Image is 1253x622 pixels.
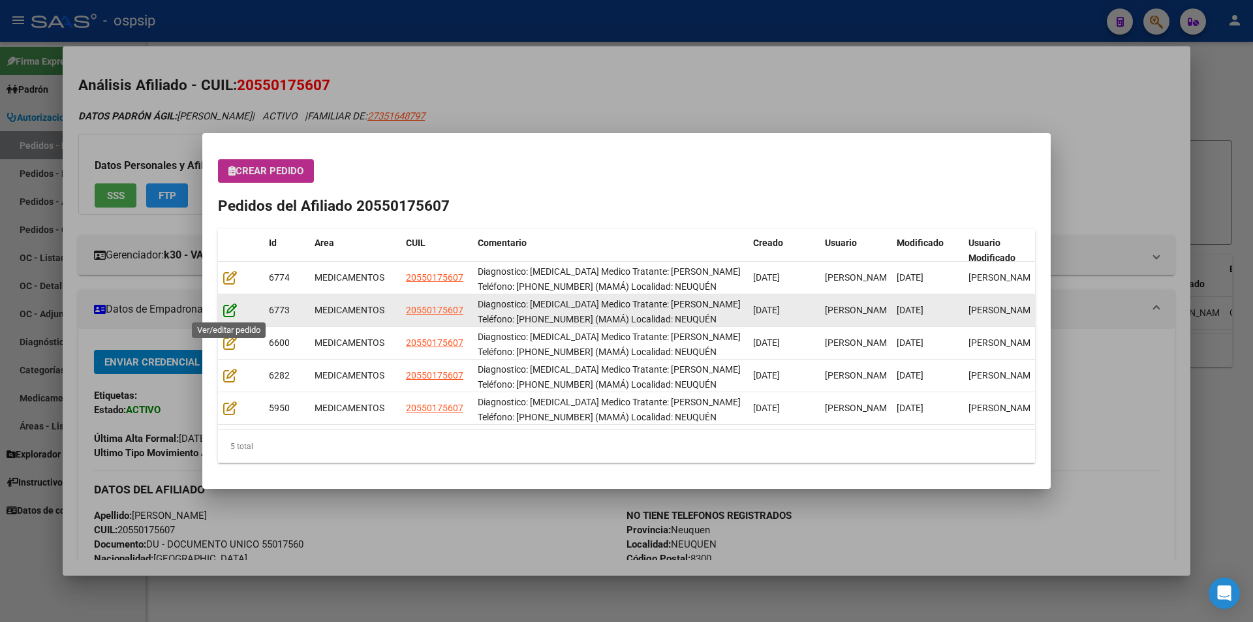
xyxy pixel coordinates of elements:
span: 6773 [269,305,290,315]
span: MEDICAMENTOS [315,337,384,348]
div: Open Intercom Messenger [1209,578,1240,609]
datatable-header-cell: Id [264,229,309,272]
span: 5950 [269,403,290,413]
span: [PERSON_NAME] [825,337,895,348]
span: [DATE] [753,370,780,381]
datatable-header-cell: CUIL [401,229,472,272]
span: 6282 [269,370,290,381]
span: Diagnostico: TROMBOCITOPENIA Medico Tratante: BERTONE Teléfono: 0299-6018673 (MAMÁ) Localidad: NE... [478,364,741,419]
datatable-header-cell: Usuario [820,229,891,272]
span: [DATE] [897,305,923,315]
div: 5 total [218,430,1035,463]
span: [PERSON_NAME] [825,403,895,413]
span: Usuario [825,238,857,248]
span: CUIL [406,238,425,248]
span: Usuario Modificado [968,238,1015,263]
datatable-header-cell: Area [309,229,401,272]
span: [DATE] [897,272,923,283]
span: [PERSON_NAME] [968,370,1038,381]
span: MEDICAMENTOS [315,305,384,315]
span: Diagnostico: TROMBOCITOPENIA Medico Tratante: BERTONE Teléfono: 0299-6018673 (MAMÁ) Localidad: NE... [478,332,741,386]
span: 6774 [269,272,290,283]
span: Diagnostico: TROMBOCITOPENIA Medico Tratante: BERTONE Teléfono: 0299-6018673 (MAMÁ) Localidad: NE... [478,397,741,452]
span: MEDICAMENTOS [315,370,384,381]
datatable-header-cell: Usuario Modificado [963,229,1035,272]
span: [PERSON_NAME] [968,272,1038,283]
span: Modificado [897,238,944,248]
span: Id [269,238,277,248]
span: Area [315,238,334,248]
span: MEDICAMENTOS [315,272,384,283]
span: 20550175607 [406,337,463,348]
datatable-header-cell: Comentario [472,229,748,272]
span: 6600 [269,337,290,348]
span: [DATE] [897,370,923,381]
span: [PERSON_NAME] [968,305,1038,315]
span: [DATE] [753,305,780,315]
span: [DATE] [897,337,923,348]
span: 20550175607 [406,305,463,315]
span: [PERSON_NAME] [825,370,895,381]
datatable-header-cell: Creado [748,229,820,272]
span: Creado [753,238,783,248]
span: [DATE] [897,403,923,413]
span: [DATE] [753,403,780,413]
span: 20550175607 [406,272,463,283]
h2: Pedidos del Afiliado 20550175607 [218,195,1035,217]
span: Comentario [478,238,527,248]
span: MEDICAMENTOS [315,403,384,413]
span: [DATE] [753,272,780,283]
datatable-header-cell: Modificado [891,229,963,272]
span: [PERSON_NAME] [968,403,1038,413]
span: Diagnostico: TROMBOCITOPENIA Medico Tratante: BERTONE Teléfono: 0299-6018673 (MAMÁ) Localidad: NE... [478,266,741,321]
span: 20550175607 [406,403,463,413]
span: Diagnostico: TROMBOCITOPENIA Medico Tratante: BERTONE Teléfono: 0299-6018673 (MAMÁ) Localidad: NE... [478,299,741,354]
button: Crear Pedido [218,159,314,183]
span: Crear Pedido [228,165,303,177]
span: [PERSON_NAME] [825,272,895,283]
span: 20550175607 [406,370,463,381]
span: [PERSON_NAME] [825,305,895,315]
span: [DATE] [753,337,780,348]
span: [PERSON_NAME] [968,337,1038,348]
